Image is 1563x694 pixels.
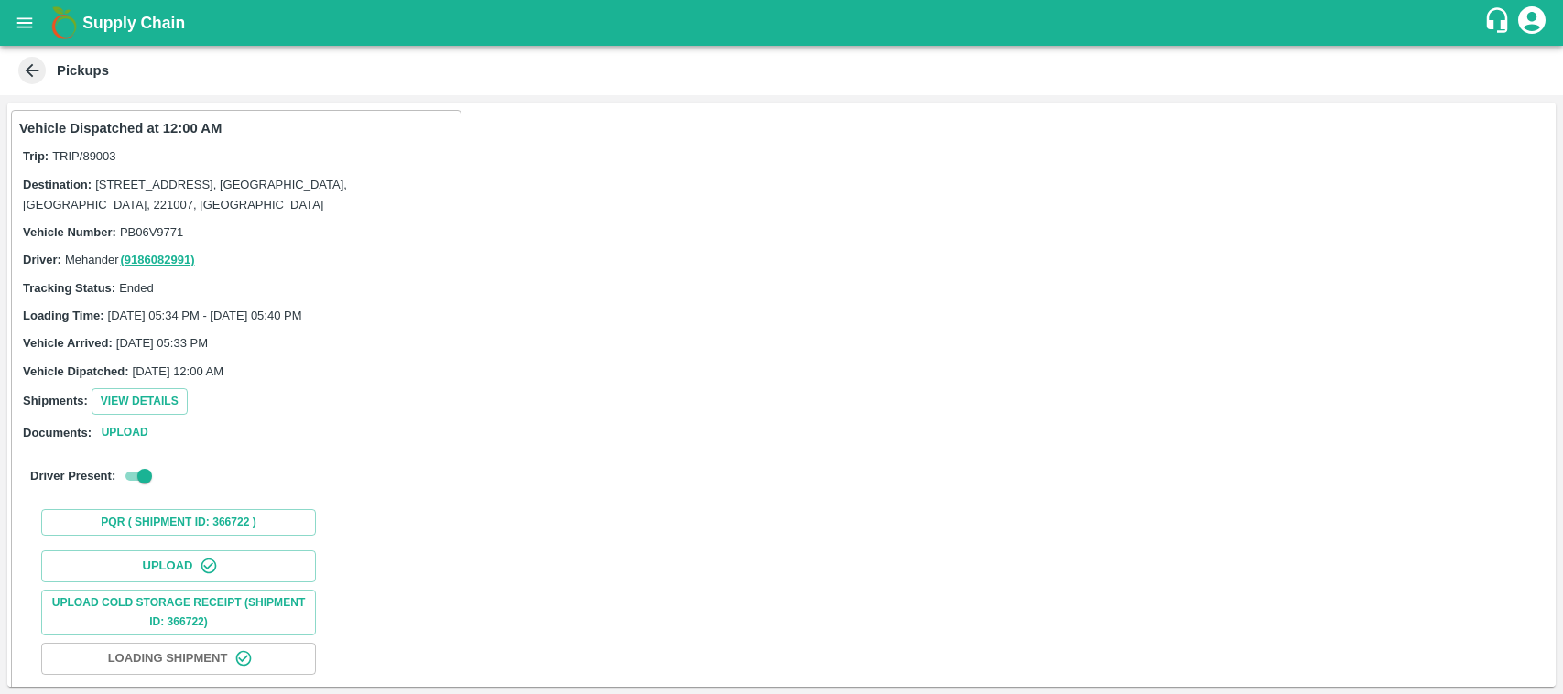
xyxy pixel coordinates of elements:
[92,388,188,415] button: View Details
[119,281,154,295] span: Ended
[46,5,82,41] img: logo
[65,253,197,266] span: Mehander
[57,63,109,78] b: Pickups
[1515,4,1548,42] div: account of current user
[41,550,316,582] button: Upload
[108,309,302,322] span: [DATE] 05:34 PM - [DATE] 05:40 PM
[23,149,49,163] label: Trip:
[23,309,104,322] label: Loading Time:
[82,14,185,32] b: Supply Chain
[23,178,92,191] label: Destination:
[1483,6,1515,39] div: customer-support
[23,178,347,211] span: [STREET_ADDRESS], [GEOGRAPHIC_DATA], [GEOGRAPHIC_DATA], 221007, [GEOGRAPHIC_DATA]
[120,253,194,266] a: (9186082991)
[23,281,115,295] label: Tracking Status:
[23,336,113,350] label: Vehicle Arrived:
[19,118,222,138] p: Vehicle Dispatched at 12:00 AM
[23,426,92,439] label: Documents:
[23,364,129,378] label: Vehicle Dipatched:
[4,2,46,44] button: open drawer
[120,225,183,239] span: PB06V9771
[41,643,316,675] button: Loading Shipment
[52,149,115,163] span: TRIP/89003
[116,336,208,350] span: [DATE] 05:33 PM
[95,423,154,442] button: Upload
[23,225,116,239] label: Vehicle Number:
[41,590,316,635] button: Upload Cold Storage Receipt (SHIPMENT ID: 366722)
[133,364,223,378] span: [DATE] 12:00 AM
[82,10,1483,36] a: Supply Chain
[41,509,316,536] button: PQR ( Shipment Id: 366722 )
[30,469,115,483] label: Driver Present:
[23,253,61,266] label: Driver:
[23,394,88,407] label: Shipments:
